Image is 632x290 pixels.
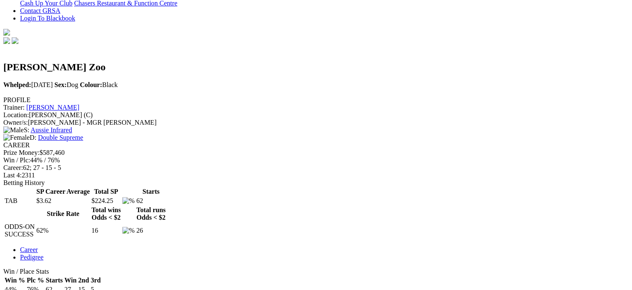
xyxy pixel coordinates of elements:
[3,119,629,126] div: [PERSON_NAME] - MGR [PERSON_NAME]
[3,268,629,275] div: Win / Place Stats
[54,81,66,88] b: Sex:
[20,15,75,22] a: Login To Blackbook
[38,134,83,141] a: Double Supreme
[91,187,121,196] th: Total SP
[3,164,629,172] div: 62; 27 - 15 - 5
[26,276,44,285] th: Plc %
[3,179,629,187] div: Betting History
[36,206,90,222] th: Strike Rate
[30,126,72,133] a: Aussie Infrared
[54,81,78,88] span: Dog
[80,81,118,88] span: Black
[64,276,77,285] th: Win
[4,197,35,205] td: TAB
[3,37,10,44] img: facebook.svg
[45,276,63,285] th: Starts
[136,187,166,196] th: Starts
[78,276,89,285] th: 2nd
[3,81,53,88] span: [DATE]
[3,134,36,141] span: D:
[3,111,29,118] span: Location:
[4,223,35,239] td: ODDS-ON SUCCESS
[3,62,629,73] h2: [PERSON_NAME] Zoo
[20,246,38,253] a: Career
[3,96,629,104] div: PROFILE
[136,206,166,222] th: Total runs Odds < $2
[3,119,28,126] span: Owner/s:
[36,197,90,205] td: $3.62
[26,104,79,111] a: [PERSON_NAME]
[3,111,629,119] div: [PERSON_NAME] (C)
[91,206,121,222] th: Total wins Odds < $2
[136,223,166,239] td: 26
[122,197,135,205] img: %
[90,276,101,285] th: 3rd
[3,134,30,141] img: Female
[3,149,629,157] div: $587,460
[4,276,25,285] th: Win %
[3,104,25,111] span: Trainer:
[3,172,629,179] div: 2311
[3,164,23,171] span: Career:
[122,227,135,234] img: %
[3,157,629,164] div: 44% / 76%
[20,254,43,261] a: Pedigree
[91,223,121,239] td: 16
[20,7,60,14] a: Contact GRSA
[136,197,166,205] td: 62
[91,197,121,205] td: $224.25
[80,81,102,88] b: Colour:
[3,149,40,156] span: Prize Money:
[3,126,24,134] img: Male
[36,187,90,196] th: SP Career Average
[3,172,22,179] span: Last 4:
[3,141,629,149] div: CAREER
[3,81,31,88] b: Whelped:
[3,157,30,164] span: Win / Plc:
[12,37,18,44] img: twitter.svg
[36,223,90,239] td: 62%
[3,29,10,36] img: logo-grsa-white.png
[3,126,29,133] span: S:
